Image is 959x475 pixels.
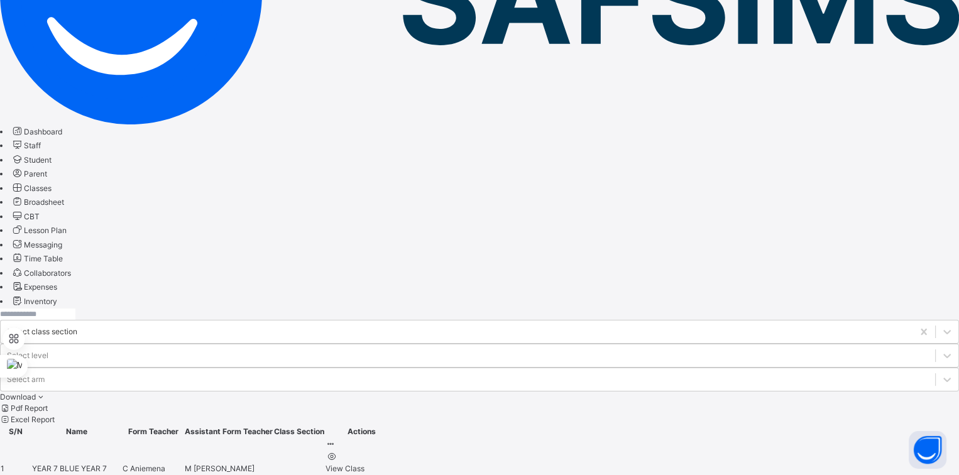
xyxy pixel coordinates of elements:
[31,425,122,438] th: Name
[7,350,48,361] div: Select level
[11,212,40,221] a: CBT
[24,240,62,249] span: Messaging
[11,268,71,278] a: Collaborators
[11,183,52,193] a: Classes
[24,169,47,178] span: Parent
[11,226,67,235] a: Lesson Plan
[7,326,77,337] div: Select class section
[24,226,67,235] span: Lesson Plan
[24,183,52,193] span: Classes
[325,425,398,438] th: Actions
[24,282,57,292] span: Expenses
[11,141,41,150] a: Staff
[122,425,184,438] th: Form Teacher
[24,254,63,263] span: Time Table
[185,463,273,474] span: M [PERSON_NAME]
[32,464,81,473] span: YEAR 7 BLUE
[123,463,184,474] span: C Aniemena
[24,197,64,207] span: Broadsheet
[24,297,57,306] span: Inventory
[11,197,64,207] a: Broadsheet
[11,155,52,165] a: Student
[24,212,40,221] span: CBT
[273,425,325,438] th: Class Section
[11,127,62,136] a: Dashboard
[11,169,47,178] a: Parent
[11,297,57,306] a: Inventory
[11,254,63,263] a: Time Table
[909,431,946,469] button: Open asap
[11,240,62,249] a: Messaging
[24,155,52,165] span: Student
[326,463,397,474] div: View Class
[24,141,41,150] span: Staff
[81,464,107,473] span: YEAR 7
[24,127,62,136] span: Dashboard
[24,268,71,278] span: Collaborators
[7,374,45,385] div: Select arm
[11,282,57,292] a: Expenses
[184,425,273,438] th: Assistant Form Teacher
